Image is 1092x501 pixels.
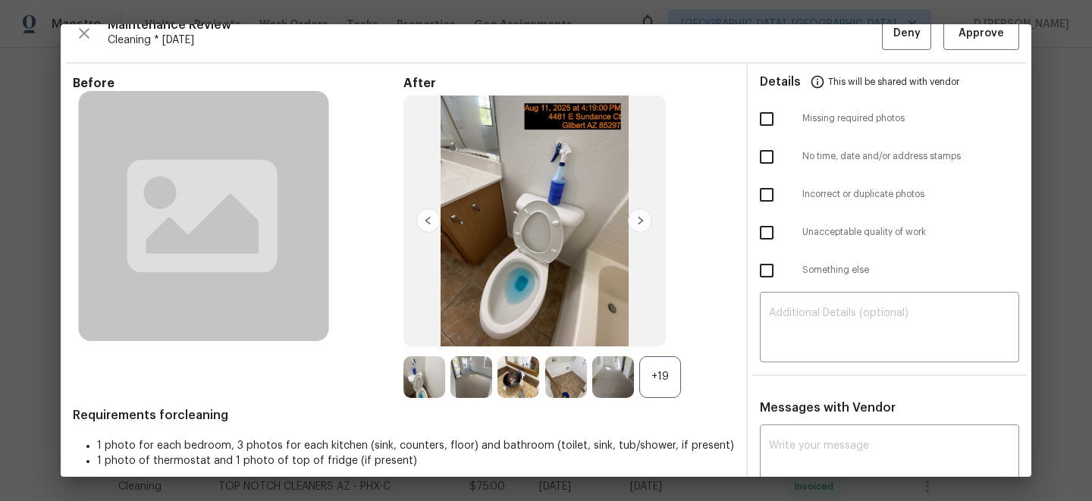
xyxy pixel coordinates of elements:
li: 1 photo for each bedroom, 3 photos for each kitchen (sink, counters, floor) and bathroom (toilet,... [97,438,734,453]
span: After [403,76,734,91]
span: Deny [893,24,921,43]
img: left-chevron-button-url [416,208,441,233]
span: Before [73,76,403,91]
span: Missing required photos [802,112,1019,125]
button: Deny [882,17,931,50]
span: Unacceptable quality of work [802,226,1019,239]
span: Messages with Vendor [760,402,896,414]
button: Approve [943,17,1019,50]
span: This will be shared with vendor [828,64,959,100]
span: Incorrect or duplicate photos [802,188,1019,201]
span: Requirements for cleaning [73,408,734,423]
div: +19 [639,356,681,398]
span: Approve [959,24,1004,43]
div: Something else [748,252,1031,290]
li: 1 photo of thermostat and 1 photo of top of fridge (if present) [97,453,734,468]
div: Missing required photos [748,100,1031,138]
div: Incorrect or duplicate photos [748,176,1031,214]
span: Cleaning * [DATE] [108,33,882,48]
span: Maintenance Review [108,17,882,33]
span: No time, date and/or address stamps [802,150,1019,163]
div: Unacceptable quality of work [748,214,1031,252]
img: right-chevron-button-url [628,208,652,233]
div: No time, date and/or address stamps [748,138,1031,176]
span: Details [760,64,801,100]
span: Something else [802,264,1019,277]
